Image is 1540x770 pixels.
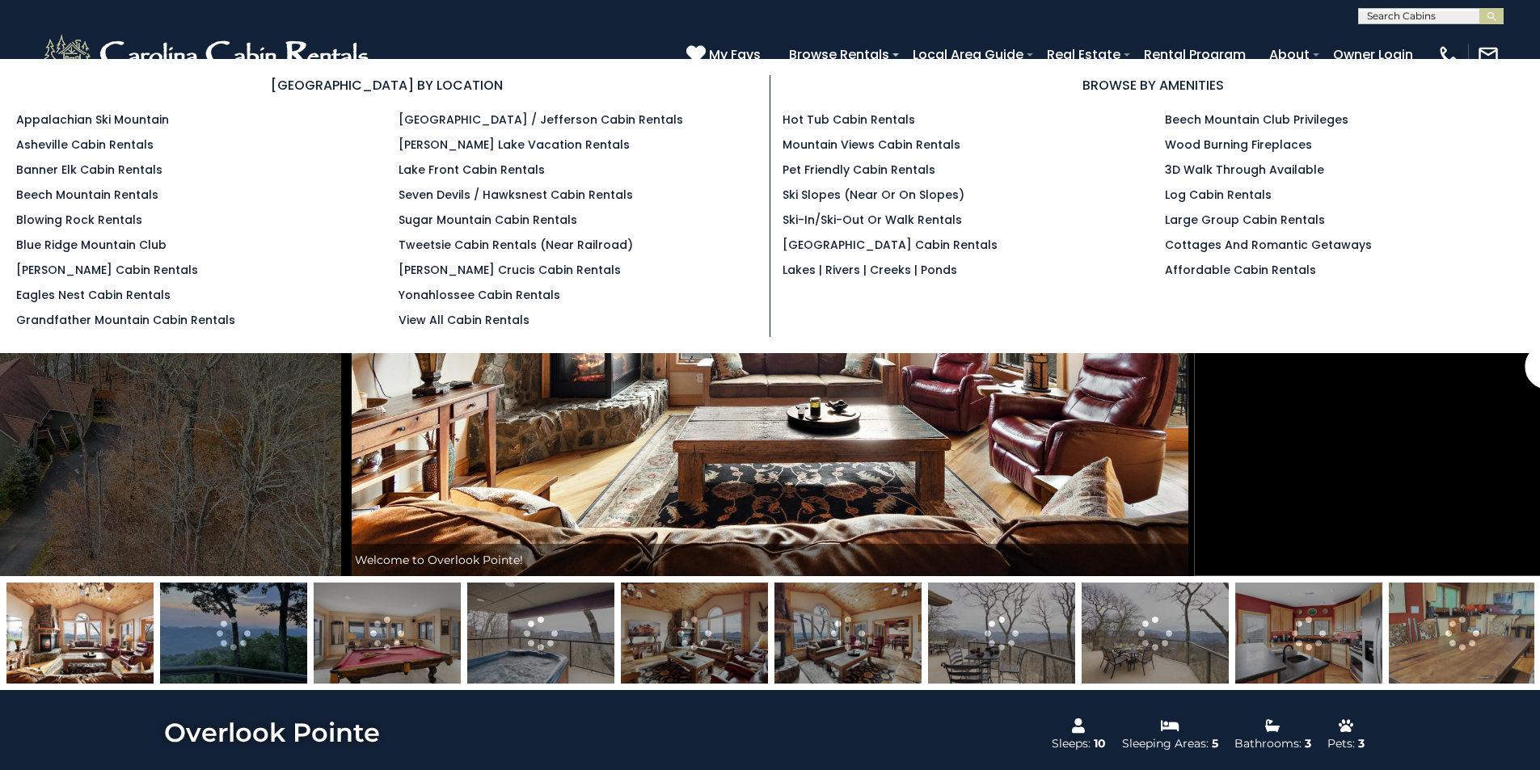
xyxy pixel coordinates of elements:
a: Asheville Cabin Rentals [16,137,154,153]
a: Browse Rentals [781,40,897,69]
a: Real Estate [1039,40,1129,69]
img: phone-regular-white.png [1437,44,1460,66]
a: My Favs [686,44,765,65]
a: Eagles Nest Cabin Rentals [16,287,171,303]
img: 163477010 [774,583,922,684]
a: Banner Elk Cabin Rentals [16,162,162,178]
a: 3D Walk Through Available [1165,162,1324,178]
a: Local Area Guide [905,40,1032,69]
h3: BROWSE BY AMENITIES [783,75,1525,95]
a: Rental Program [1136,40,1254,69]
a: Mountain Views Cabin Rentals [783,137,960,153]
a: Large Group Cabin Rentals [1165,212,1325,228]
span: My Favs [709,44,761,65]
img: 163278099 [160,583,307,684]
img: 163477043 [1235,583,1382,684]
a: About [1261,40,1318,69]
a: Log Cabin Rentals [1165,187,1272,203]
a: [PERSON_NAME] Crucis Cabin Rentals [399,262,621,278]
a: Cottages and Romantic Getaways [1165,237,1372,253]
a: Beech Mountain Club Privileges [1165,112,1348,128]
a: Yonahlossee Cabin Rentals [399,287,560,303]
img: White-1-2.png [40,31,376,79]
div: Welcome to Overlook Pointe! [347,544,1194,576]
a: Beech Mountain Rentals [16,187,158,203]
a: Owner Login [1325,40,1421,69]
img: 163476991 [928,583,1075,684]
img: 163477027 [314,583,461,684]
a: [PERSON_NAME] Cabin Rentals [16,262,198,278]
img: 163476994 [1082,583,1229,684]
a: Seven Devils / Hawksnest Cabin Rentals [399,187,633,203]
a: Wood Burning Fireplaces [1165,137,1312,153]
a: Pet Friendly Cabin Rentals [783,162,935,178]
a: Affordable Cabin Rentals [1165,262,1316,278]
a: [PERSON_NAME] Lake Vacation Rentals [399,137,630,153]
a: Sugar Mountain Cabin Rentals [399,212,577,228]
img: mail-regular-white.png [1477,44,1500,66]
a: Hot Tub Cabin Rentals [783,112,915,128]
a: Tweetsie Cabin Rentals (Near Railroad) [399,237,633,253]
h3: [GEOGRAPHIC_DATA] BY LOCATION [16,75,757,95]
img: 163477009 [6,583,154,684]
a: Ski Slopes (Near or On Slopes) [783,187,964,203]
a: Ski-in/Ski-Out or Walk Rentals [783,212,962,228]
a: Appalachian Ski Mountain [16,112,169,128]
a: Blue Ridge Mountain Club [16,237,167,253]
a: Grandfather Mountain Cabin Rentals [16,312,235,328]
a: [GEOGRAPHIC_DATA] / Jefferson Cabin Rentals [399,112,683,128]
a: View All Cabin Rentals [399,312,530,328]
img: 163477008 [621,583,768,684]
a: Lake Front Cabin Rentals [399,162,545,178]
a: [GEOGRAPHIC_DATA] Cabin Rentals [783,237,998,253]
img: 163477001 [467,583,614,684]
img: 164561949 [1389,583,1536,684]
a: Blowing Rock Rentals [16,212,142,228]
a: Lakes | Rivers | Creeks | Ponds [783,262,957,278]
